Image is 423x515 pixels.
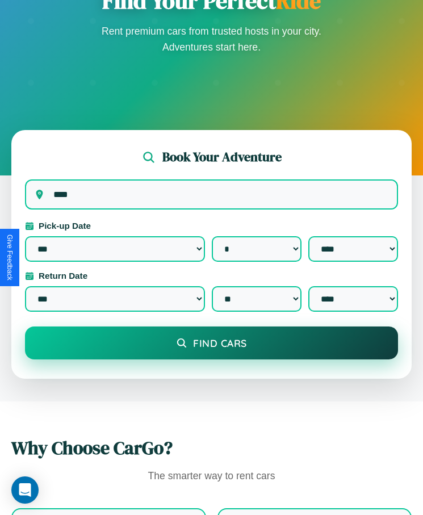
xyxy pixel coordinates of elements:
label: Pick-up Date [25,221,398,231]
div: Give Feedback [6,235,14,280]
label: Return Date [25,271,398,280]
button: Find Cars [25,326,398,359]
p: The smarter way to rent cars [11,467,412,485]
p: Rent premium cars from trusted hosts in your city. Adventures start here. [98,23,325,55]
h2: Book Your Adventure [162,148,282,166]
div: Open Intercom Messenger [11,476,39,504]
h2: Why Choose CarGo? [11,436,412,460]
